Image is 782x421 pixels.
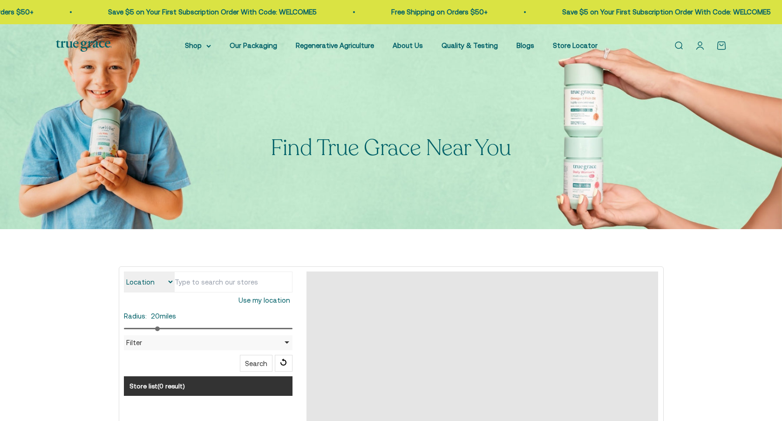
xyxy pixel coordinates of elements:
[296,41,374,49] a: Regenerative Agriculture
[393,41,423,49] a: About Us
[236,292,292,308] button: Use my location
[442,41,498,49] a: Quality & Testing
[124,376,293,396] h3: Store list
[517,41,534,49] a: Blogs
[230,41,277,49] a: Our Packaging
[159,382,163,390] span: 0
[546,7,755,18] p: Save $5 on Your First Subscription Order With Code: WELCOME5
[124,312,147,320] label: Radius:
[240,355,272,372] button: Search
[92,7,300,18] p: Save $5 on Your First Subscription Order With Code: WELCOME5
[174,272,292,292] input: Type to search our stores
[151,312,160,320] span: 20
[124,335,293,350] div: Filter
[165,382,183,390] span: result
[185,40,211,51] summary: Shop
[275,355,292,372] span: Reset
[124,311,293,322] div: miles
[375,8,471,16] a: Free Shipping on Orders $50+
[271,133,511,163] split-lines: Find True Grace Near You
[157,382,185,390] span: ( )
[553,41,598,49] a: Store Locator
[124,328,293,329] input: Radius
